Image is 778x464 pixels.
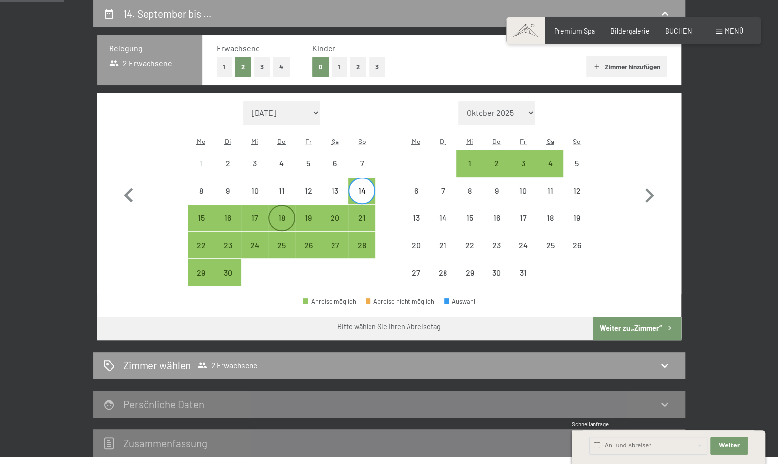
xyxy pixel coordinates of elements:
[457,187,482,212] div: 8
[546,137,554,145] abbr: Samstag
[563,178,590,204] div: Sun Oct 12 2025
[322,150,348,177] div: Abreise nicht möglich
[348,205,375,231] div: Abreise möglich
[241,178,268,204] div: Abreise nicht möglich
[114,101,143,286] button: Vorheriger Monat
[403,259,429,286] div: Mon Oct 27 2025
[665,27,692,35] a: BUCHEN
[268,232,295,258] div: Abreise möglich
[710,437,748,455] button: Weiter
[216,214,240,239] div: 16
[456,259,483,286] div: Wed Oct 29 2025
[457,159,482,184] div: 1
[303,298,356,305] div: Anreise möglich
[403,205,429,231] div: Abreise nicht möglich
[123,7,212,20] h2: 14. September bis …
[215,205,241,231] div: Abreise möglich
[332,137,339,145] abbr: Samstag
[189,187,214,212] div: 8
[241,150,268,177] div: Abreise nicht möglich
[188,232,215,258] div: Mon Sep 22 2025
[456,178,483,204] div: Wed Oct 08 2025
[510,205,536,231] div: Fri Oct 17 2025
[457,241,482,266] div: 22
[241,232,268,258] div: Abreise möglich
[456,150,483,177] div: Wed Oct 01 2025
[358,137,366,145] abbr: Sonntag
[268,205,295,231] div: Abreise möglich
[554,27,595,35] span: Premium Spa
[225,137,231,145] abbr: Dienstag
[215,259,241,286] div: Tue Sep 30 2025
[440,137,446,145] abbr: Dienstag
[215,205,241,231] div: Tue Sep 16 2025
[215,232,241,258] div: Tue Sep 23 2025
[295,232,322,258] div: Fri Sep 26 2025
[242,159,267,184] div: 3
[337,322,441,332] div: Bitte wählen Sie Ihren Abreisetag
[456,178,483,204] div: Abreise nicht möglich
[563,232,590,258] div: Abreise nicht möglich
[510,150,536,177] div: Abreise möglich
[217,43,260,53] span: Erwachsene
[431,214,455,239] div: 14
[483,205,510,231] div: Thu Oct 16 2025
[268,205,295,231] div: Thu Sep 18 2025
[322,205,348,231] div: Sat Sep 20 2025
[573,137,581,145] abbr: Sonntag
[268,150,295,177] div: Abreise nicht möglich
[484,187,509,212] div: 9
[295,150,322,177] div: Fri Sep 05 2025
[635,101,664,286] button: Nächster Monat
[349,241,374,266] div: 28
[323,214,347,239] div: 20
[349,187,374,212] div: 14
[725,27,743,35] span: Menü
[404,269,428,293] div: 27
[537,150,563,177] div: Sat Oct 04 2025
[484,159,509,184] div: 2
[350,57,366,77] button: 2
[537,205,563,231] div: Sat Oct 18 2025
[348,178,375,204] div: Abreise möglich
[483,259,510,286] div: Abreise nicht möglich
[510,232,536,258] div: Fri Oct 24 2025
[241,178,268,204] div: Wed Sep 10 2025
[197,137,206,145] abbr: Montag
[295,178,322,204] div: Fri Sep 12 2025
[189,159,214,184] div: 1
[403,232,429,258] div: Abreise nicht möglich
[296,187,321,212] div: 12
[217,57,232,77] button: 1
[312,57,329,77] button: 0
[323,187,347,212] div: 13
[403,205,429,231] div: Mon Oct 13 2025
[456,205,483,231] div: Abreise nicht möglich
[109,58,173,69] span: 2 Erwachsene
[242,187,267,212] div: 10
[323,159,347,184] div: 6
[563,178,590,204] div: Abreise nicht möglich
[189,241,214,266] div: 22
[510,178,536,204] div: Fri Oct 10 2025
[235,57,251,77] button: 2
[268,178,295,204] div: Abreise nicht möglich
[484,241,509,266] div: 23
[403,178,429,204] div: Abreise nicht möglich
[538,159,562,184] div: 4
[348,150,375,177] div: Sun Sep 07 2025
[431,269,455,293] div: 28
[719,442,740,450] span: Weiter
[348,232,375,258] div: Sun Sep 28 2025
[431,187,455,212] div: 7
[457,269,482,293] div: 29
[430,178,456,204] div: Abreise nicht möglich
[564,241,589,266] div: 26
[269,187,294,212] div: 11
[456,205,483,231] div: Wed Oct 15 2025
[483,178,510,204] div: Abreise nicht möglich
[348,205,375,231] div: Sun Sep 21 2025
[430,232,456,258] div: Abreise nicht möglich
[404,214,428,239] div: 13
[444,298,476,305] div: Auswahl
